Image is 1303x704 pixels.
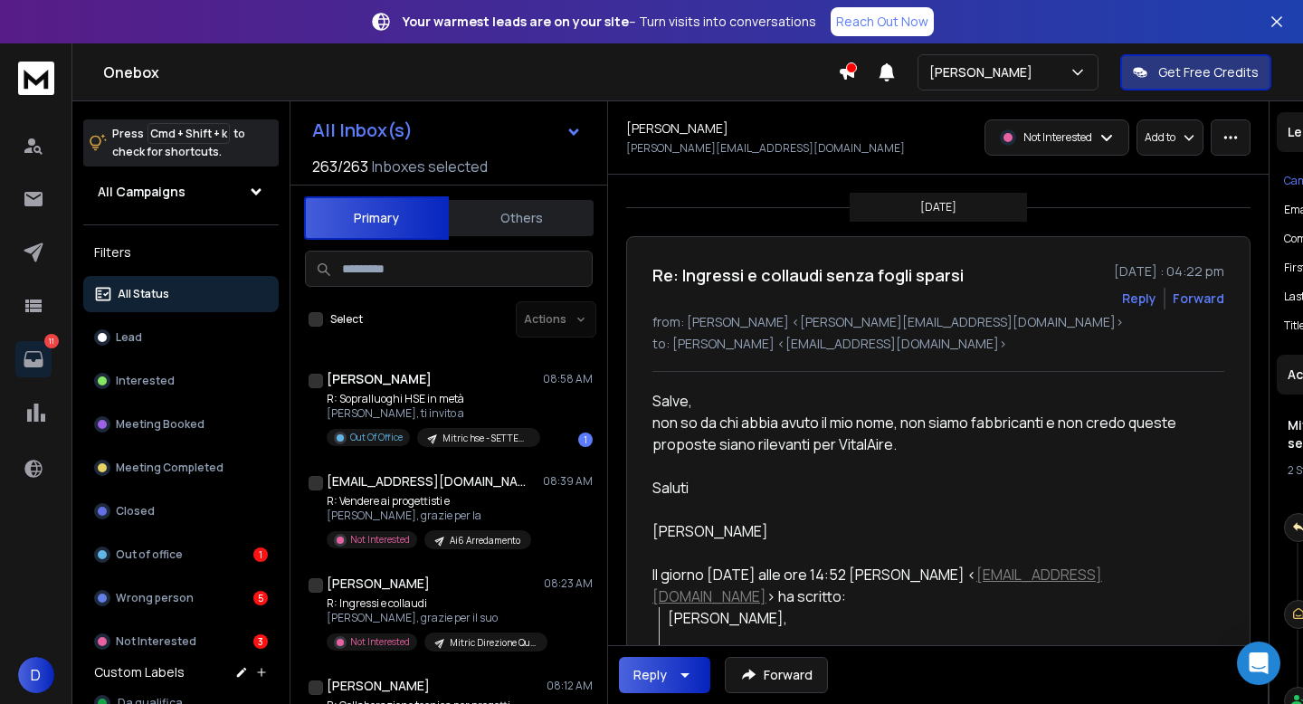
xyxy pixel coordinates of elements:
[312,121,413,139] h1: All Inbox(s)
[116,547,183,562] p: Out of office
[1114,262,1224,281] p: [DATE] : 04:22 pm
[450,636,537,650] p: Mitric Direzione Qualità - settembre
[83,450,279,486] button: Meeting Completed
[44,334,59,348] p: 11
[920,200,956,214] p: [DATE]
[403,13,816,31] p: – Turn visits into conversations
[116,634,196,649] p: Not Interested
[1173,290,1224,308] div: Forward
[652,477,1181,499] div: Saluti
[350,431,403,444] p: Out Of Office
[112,125,245,161] p: Press to check for shortcuts.
[372,156,488,177] h3: Inboxes selected
[98,183,185,201] h1: All Campaigns
[83,276,279,312] button: All Status
[450,534,520,547] p: Ai6 Arredamento
[18,657,54,693] button: D
[330,312,363,327] label: Select
[403,13,629,30] strong: Your warmest leads are on your site
[298,112,596,148] button: All Inbox(s)
[83,406,279,442] button: Meeting Booked
[652,520,1181,542] div: [PERSON_NAME]
[652,335,1224,353] p: to: [PERSON_NAME] <[EMAIL_ADDRESS][DOMAIN_NAME]>
[83,580,279,616] button: Wrong person5
[619,657,710,693] button: Reply
[1237,642,1280,685] div: Open Intercom Messenger
[118,287,169,301] p: All Status
[327,406,540,421] p: [PERSON_NAME], ti invito a
[116,330,142,345] p: Lead
[312,156,368,177] span: 263 / 263
[83,319,279,356] button: Lead
[327,611,544,625] p: [PERSON_NAME], grazie per il suo
[652,262,964,288] h1: Re: Ingressi e collaudi senza fogli sparsi
[94,663,185,681] h3: Custom Labels
[83,240,279,265] h3: Filters
[116,504,155,518] p: Closed
[327,677,430,695] h1: [PERSON_NAME]
[116,461,224,475] p: Meeting Completed
[547,679,593,693] p: 08:12 AM
[350,635,410,649] p: Not Interested
[83,537,279,573] button: Out of office1
[652,390,1181,542] div: Salve,
[1120,54,1271,90] button: Get Free Credits
[449,198,594,238] button: Others
[929,63,1040,81] p: [PERSON_NAME]
[350,533,410,547] p: Not Interested
[1158,63,1259,81] p: Get Free Credits
[668,607,1181,629] div: [PERSON_NAME],
[442,432,529,445] p: Mitric hse - SETTEMBRE
[327,575,430,593] h1: [PERSON_NAME]
[253,547,268,562] div: 1
[253,591,268,605] div: 5
[327,472,526,490] h1: [EMAIL_ADDRESS][DOMAIN_NAME]
[543,474,593,489] p: 08:39 AM
[83,174,279,210] button: All Campaigns
[116,591,194,605] p: Wrong person
[18,62,54,95] img: logo
[831,7,934,36] a: Reach Out Now
[83,363,279,399] button: Interested
[543,372,593,386] p: 08:58 AM
[15,341,52,377] a: 11
[836,13,928,31] p: Reach Out Now
[83,493,279,529] button: Closed
[626,119,728,138] h1: [PERSON_NAME]
[1023,130,1092,145] p: Not Interested
[116,417,204,432] p: Meeting Booked
[725,657,828,693] button: Forward
[253,634,268,649] div: 3
[116,374,175,388] p: Interested
[327,392,540,406] p: R: Sopralluoghi HSE in metà
[327,370,432,388] h1: [PERSON_NAME]
[327,596,544,611] p: R: Ingressi e collaudi
[103,62,838,83] h1: Onebox
[304,196,449,240] button: Primary
[652,564,1181,607] div: Il giorno [DATE] alle ore 14:52 [PERSON_NAME] < > ha scritto:
[147,123,230,144] span: Cmd + Shift + k
[652,412,1181,455] div: non so da chi abbia avuto il mio nome, non siamo fabbricanti e non credo queste proposte siano ri...
[327,494,531,509] p: R: Vendere ai progettisti e
[578,433,593,447] div: 1
[83,623,279,660] button: Not Interested3
[626,141,905,156] p: [PERSON_NAME][EMAIL_ADDRESS][DOMAIN_NAME]
[1145,130,1175,145] p: Add to
[327,509,531,523] p: [PERSON_NAME], grazie per la
[544,576,593,591] p: 08:23 AM
[1122,290,1156,308] button: Reply
[633,666,667,684] div: Reply
[652,313,1224,331] p: from: [PERSON_NAME] <[PERSON_NAME][EMAIL_ADDRESS][DOMAIN_NAME]>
